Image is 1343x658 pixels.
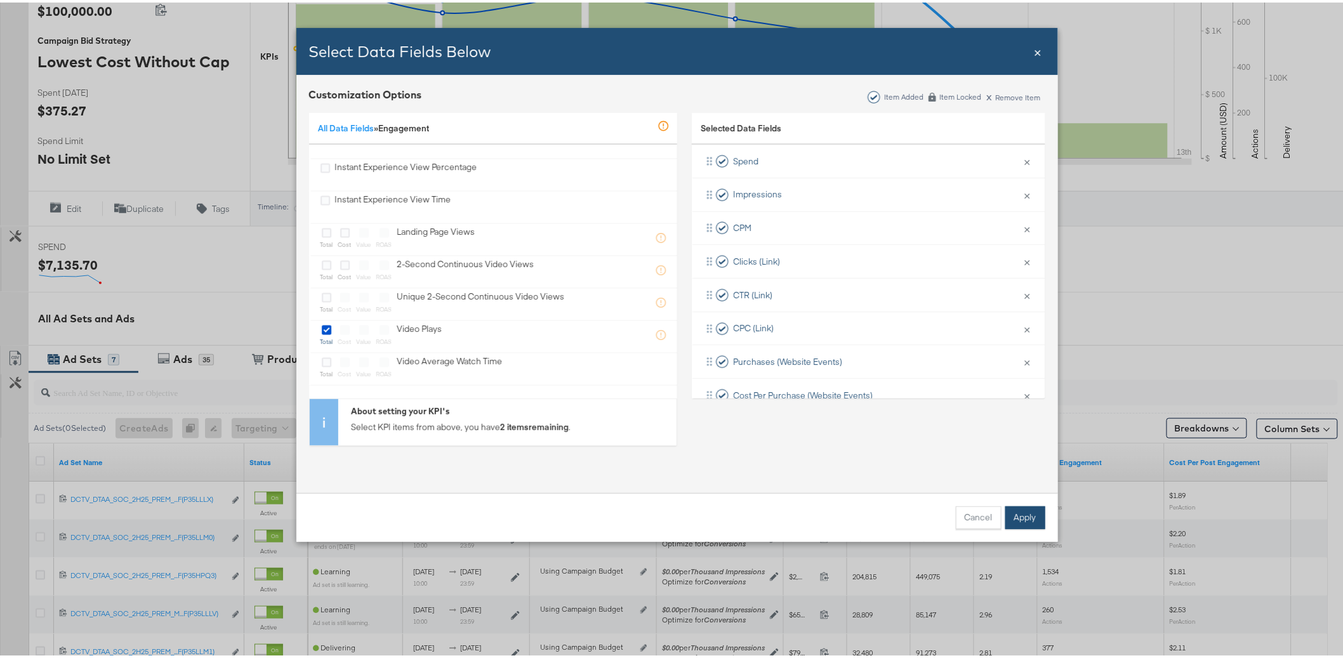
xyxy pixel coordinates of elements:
span: Cost Per Purchase (Website Events) [734,387,873,399]
sub: total [321,239,333,246]
button: × [1019,279,1036,306]
div: Unique 2-Second Continuous Video Views [397,289,565,315]
strong: 2 items remaining [500,419,569,430]
sub: total [321,336,333,343]
button: × [1019,145,1036,172]
div: Customization Options [309,85,422,100]
button: × [1019,379,1036,406]
button: Apply [1005,504,1045,527]
span: Engagement [379,120,430,131]
span: Purchases (Website Events) [734,353,843,365]
div: About setting your KPI's [351,403,670,415]
button: × [1019,179,1036,206]
span: Select Data Fields Below [309,39,491,58]
div: Item Added [883,90,924,99]
sub: cost [338,239,352,246]
span: CPM [734,220,752,232]
div: Video Average Watch Time [397,353,503,379]
span: Clicks (Link) [734,253,781,265]
div: Item Locked [939,90,982,99]
span: Selected Data Fields [701,120,782,138]
span: x [987,86,993,100]
a: All Data Fields [319,120,374,131]
span: Spend [734,153,759,165]
button: × [1019,246,1036,272]
span: » [319,120,379,131]
div: Remove Item [986,89,1042,100]
div: 2-Second Continuous Video Views [397,256,534,282]
span: CPC (Link) [734,320,774,332]
button: × [1019,313,1036,339]
div: Instant Experience View Time [335,192,451,218]
button: × [1019,346,1036,372]
div: Landing Page Views [397,224,475,250]
sub: total [321,303,333,311]
div: Instant Experience View Time [321,192,451,218]
span: CTR (Link) [734,287,773,299]
button: × [1019,213,1036,239]
div: Instant Experience View Percentage [321,159,477,185]
div: Video Plays [397,321,442,347]
sub: total [321,368,333,376]
span: × [1035,40,1042,57]
span: Impressions [734,186,783,198]
p: Select KPI items from above, you have . [351,419,670,431]
div: Bulk Add Locations Modal [296,25,1058,539]
sub: total [321,271,333,279]
div: Close [1035,40,1042,58]
sub: cost [338,271,352,279]
div: Instant Experience View Percentage [335,159,477,185]
button: Cancel [956,504,1002,527]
